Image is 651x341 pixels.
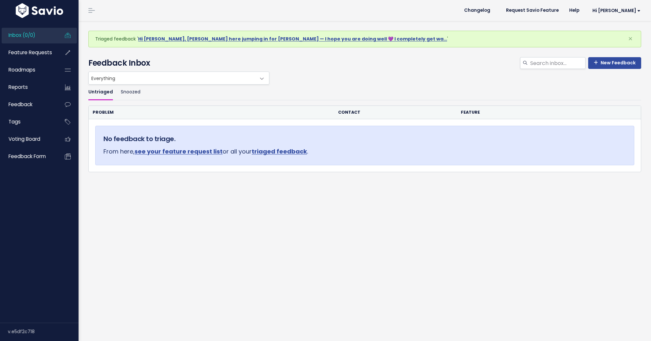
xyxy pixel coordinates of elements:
a: New Feedback [588,57,641,69]
span: Everything [89,72,256,84]
div: Triaged feedback ' ' [88,31,641,47]
input: Search inbox... [530,57,586,69]
th: Feature [457,106,610,119]
a: Tags [2,114,54,129]
span: Inbox (0/0) [9,32,35,39]
a: Feedback [2,97,54,112]
span: Everything [88,72,269,85]
a: Hi [PERSON_NAME], [PERSON_NAME] here jumping in for [PERSON_NAME] — I hope you are doing well 💜 I... [138,36,447,42]
span: Hi [PERSON_NAME] [592,8,641,13]
button: Close [622,31,639,47]
p: From here, or all your . [103,146,626,157]
a: Feedback form [2,149,54,164]
th: Problem [89,106,334,119]
span: Reports [9,84,28,90]
a: Hi [PERSON_NAME] [585,6,646,16]
h5: No feedback to triage. [103,134,626,144]
a: Voting Board [2,132,54,147]
span: × [628,33,633,44]
a: Roadmaps [2,62,54,77]
a: see your feature request list [135,147,223,155]
img: logo-white.9d6f32f41409.svg [14,3,65,18]
a: triaged feedback [252,147,307,155]
span: Voting Board [9,136,40,142]
span: Changelog [464,8,490,13]
a: Feature Requests [2,45,54,60]
a: Snoozed [121,85,140,100]
span: Feedback [9,101,32,108]
div: v.e5df2c718 [8,323,79,340]
span: Feedback form [9,153,46,160]
a: Inbox (0/0) [2,28,54,43]
a: Untriaged [88,85,113,100]
span: Feature Requests [9,49,52,56]
a: Request Savio Feature [501,6,564,15]
a: Reports [2,80,54,95]
span: Roadmaps [9,66,35,73]
h4: Feedback Inbox [88,57,641,69]
span: Tags [9,118,21,125]
a: Help [564,6,585,15]
th: Contact [334,106,457,119]
ul: Filter feature requests [88,85,641,100]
